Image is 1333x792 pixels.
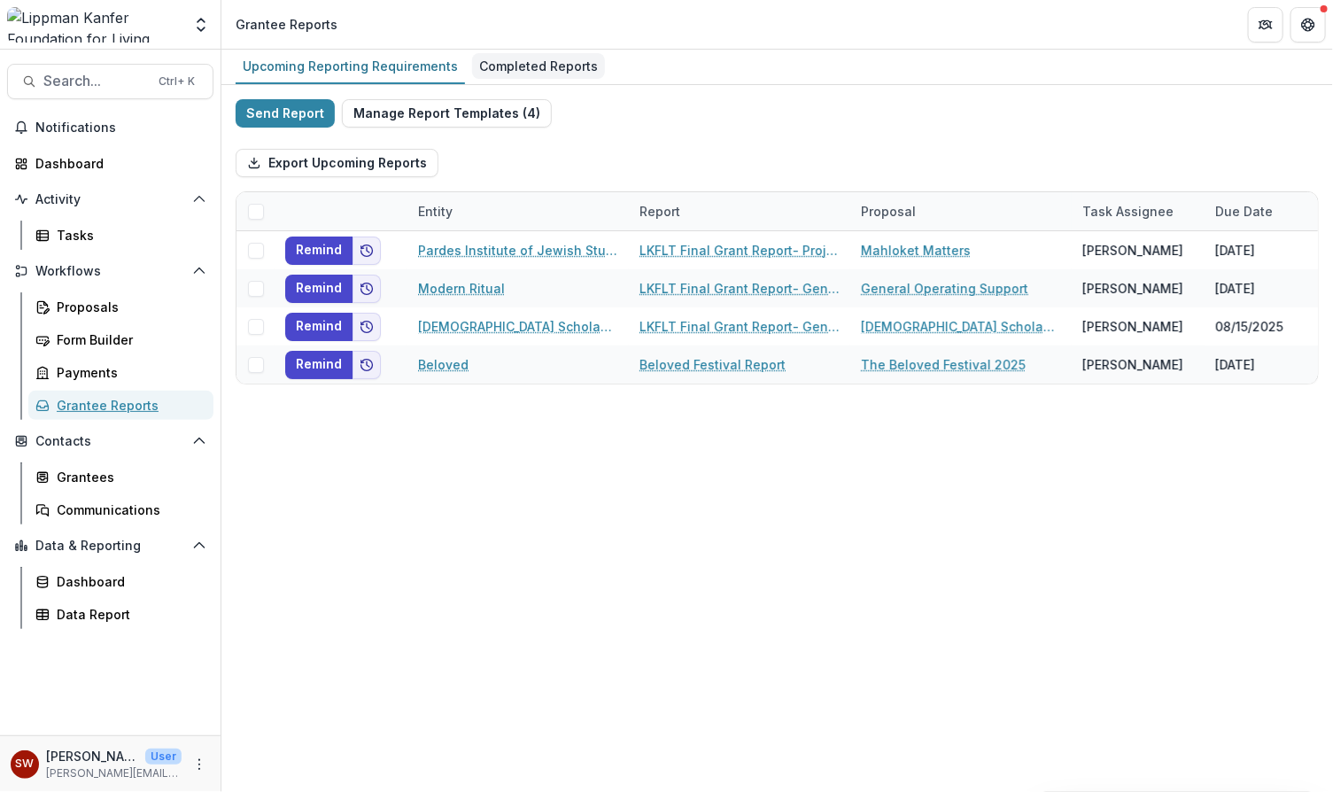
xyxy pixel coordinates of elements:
[418,279,505,298] a: Modern Ritual
[861,355,1026,374] a: The Beloved Festival 2025
[353,313,381,341] button: Add to friends
[57,572,199,591] div: Dashboard
[861,241,971,260] a: Mahloket Matters
[28,567,213,596] a: Dashboard
[285,275,353,303] button: Remind
[189,754,210,775] button: More
[418,355,469,374] a: Beloved
[861,279,1028,298] a: General Operating Support
[35,434,185,449] span: Contacts
[407,202,463,221] div: Entity
[57,330,199,349] div: Form Builder
[1082,355,1183,374] div: [PERSON_NAME]
[7,7,182,43] img: Lippman Kanfer Foundation for Living Torah logo
[236,99,335,128] button: Send Report
[342,99,552,128] button: Manage Report Templates (4)
[35,539,185,554] span: Data & Reporting
[639,241,840,260] a: LKFLT Final Grant Report- Project Grant
[639,355,786,374] a: Beloved Festival Report
[35,264,185,279] span: Workflows
[28,325,213,354] a: Form Builder
[850,202,926,221] div: Proposal
[7,532,213,560] button: Open Data & Reporting
[28,358,213,387] a: Payments
[46,765,182,781] p: [PERSON_NAME][EMAIL_ADDRESS][DOMAIN_NAME]
[28,292,213,322] a: Proposals
[28,462,213,492] a: Grantees
[1072,192,1205,230] div: Task Assignee
[28,391,213,420] a: Grantee Reports
[861,317,1061,336] a: [DEMOGRAPHIC_DATA] Scholastic Press Association - 21283580
[7,64,213,99] button: Search...
[285,351,353,379] button: Remind
[7,185,213,214] button: Open Activity
[407,192,629,230] div: Entity
[236,15,337,34] div: Grantee Reports
[1248,7,1283,43] button: Partners
[46,747,138,765] p: [PERSON_NAME]
[28,600,213,629] a: Data Report
[629,202,691,221] div: Report
[7,257,213,285] button: Open Workflows
[35,192,185,207] span: Activity
[629,192,850,230] div: Report
[850,192,1072,230] div: Proposal
[57,501,199,519] div: Communications
[57,396,199,415] div: Grantee Reports
[16,758,35,770] div: Samantha Carlin Willis
[236,50,465,84] a: Upcoming Reporting Requirements
[57,298,199,316] div: Proposals
[57,363,199,382] div: Payments
[472,53,605,79] div: Completed Reports
[229,12,345,37] nav: breadcrumb
[7,427,213,455] button: Open Contacts
[28,495,213,524] a: Communications
[35,154,199,173] div: Dashboard
[57,605,199,624] div: Data Report
[1205,202,1283,221] div: Due Date
[353,237,381,265] button: Add to friends
[472,50,605,84] a: Completed Reports
[28,221,213,250] a: Tasks
[285,313,353,341] button: Remind
[236,53,465,79] div: Upcoming Reporting Requirements
[57,226,199,245] div: Tasks
[639,317,840,336] a: LKFLT Final Grant Report- General Operations
[1072,202,1184,221] div: Task Assignee
[418,317,618,336] a: [DEMOGRAPHIC_DATA] Scholastic Press Association
[35,120,206,136] span: Notifications
[189,7,213,43] button: Open entity switcher
[1082,317,1183,336] div: [PERSON_NAME]
[145,749,182,765] p: User
[1290,7,1326,43] button: Get Help
[236,149,438,177] button: Export Upcoming Reports
[353,351,381,379] button: Add to friends
[1082,241,1183,260] div: [PERSON_NAME]
[639,279,840,298] a: LKFLT Final Grant Report- General Operations
[1082,279,1183,298] div: [PERSON_NAME]
[43,73,148,89] span: Search...
[57,468,199,486] div: Grantees
[353,275,381,303] button: Add to friends
[7,113,213,142] button: Notifications
[285,237,353,265] button: Remind
[7,149,213,178] a: Dashboard
[155,72,198,91] div: Ctrl + K
[418,241,618,260] a: Pardes Institute of Jewish Studies North America Inc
